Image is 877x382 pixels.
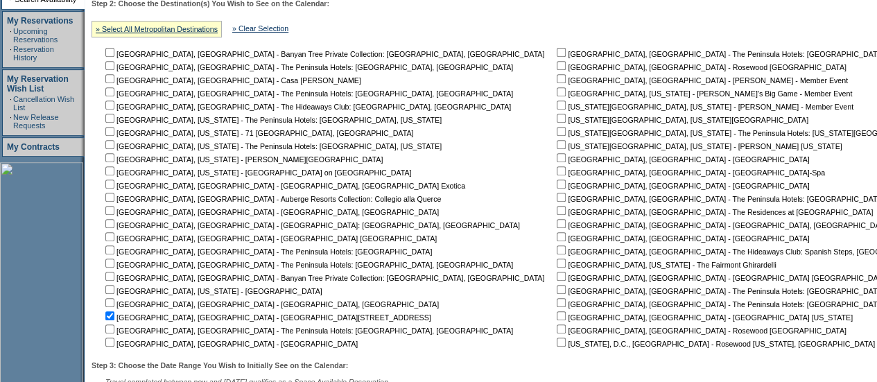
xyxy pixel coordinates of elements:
a: » Select All Metropolitan Destinations [96,25,218,33]
nobr: [GEOGRAPHIC_DATA], [GEOGRAPHIC_DATA] - [GEOGRAPHIC_DATA] [554,155,809,164]
nobr: [GEOGRAPHIC_DATA], [GEOGRAPHIC_DATA] - The Hideaways Club: [GEOGRAPHIC_DATA], [GEOGRAPHIC_DATA] [103,103,511,111]
nobr: [GEOGRAPHIC_DATA], [GEOGRAPHIC_DATA] - [GEOGRAPHIC_DATA] [US_STATE] [554,313,853,322]
nobr: [US_STATE][GEOGRAPHIC_DATA], [US_STATE][GEOGRAPHIC_DATA] [554,116,808,124]
td: · [10,95,12,112]
nobr: [GEOGRAPHIC_DATA], [GEOGRAPHIC_DATA] - Rosewood [GEOGRAPHIC_DATA] [554,327,846,335]
a: New Release Requests [13,113,58,130]
nobr: [GEOGRAPHIC_DATA], [US_STATE] - [PERSON_NAME]'s Big Game - Member Event [554,89,852,98]
nobr: [GEOGRAPHIC_DATA], [GEOGRAPHIC_DATA] - The Peninsula Hotels: [GEOGRAPHIC_DATA], [GEOGRAPHIC_DATA] [103,63,513,71]
nobr: [GEOGRAPHIC_DATA], [GEOGRAPHIC_DATA] - [PERSON_NAME] - Member Event [554,76,848,85]
nobr: [GEOGRAPHIC_DATA], [US_STATE] - [PERSON_NAME][GEOGRAPHIC_DATA] [103,155,383,164]
a: Upcoming Reservations [13,27,58,44]
nobr: [GEOGRAPHIC_DATA], [GEOGRAPHIC_DATA] - [GEOGRAPHIC_DATA] [103,340,358,348]
nobr: [GEOGRAPHIC_DATA], [US_STATE] - The Fairmont Ghirardelli [554,261,776,269]
a: Cancellation Wish List [13,95,74,112]
a: My Reservation Wish List [7,74,69,94]
nobr: [GEOGRAPHIC_DATA], [GEOGRAPHIC_DATA] - The Peninsula Hotels: [GEOGRAPHIC_DATA], [GEOGRAPHIC_DATA] [103,261,513,269]
nobr: [GEOGRAPHIC_DATA], [GEOGRAPHIC_DATA] - The Peninsula Hotels: [GEOGRAPHIC_DATA] [103,248,432,256]
nobr: [GEOGRAPHIC_DATA], [GEOGRAPHIC_DATA] - Rosewood [GEOGRAPHIC_DATA] [554,63,846,71]
nobr: [GEOGRAPHIC_DATA], [US_STATE] - The Peninsula Hotels: [GEOGRAPHIC_DATA], [US_STATE] [103,116,442,124]
nobr: [US_STATE][GEOGRAPHIC_DATA], [US_STATE] - [PERSON_NAME] [US_STATE] [554,142,842,150]
nobr: [GEOGRAPHIC_DATA], [GEOGRAPHIC_DATA] - [GEOGRAPHIC_DATA] [554,234,809,243]
nobr: [GEOGRAPHIC_DATA], [GEOGRAPHIC_DATA] - Banyan Tree Private Collection: [GEOGRAPHIC_DATA], [GEOGRA... [103,274,544,282]
nobr: [GEOGRAPHIC_DATA], [GEOGRAPHIC_DATA] - [GEOGRAPHIC_DATA], [GEOGRAPHIC_DATA] [103,208,439,216]
nobr: [GEOGRAPHIC_DATA], [GEOGRAPHIC_DATA] - The Residences at [GEOGRAPHIC_DATA] [554,208,873,216]
nobr: [GEOGRAPHIC_DATA], [GEOGRAPHIC_DATA] - The Peninsula Hotels: [GEOGRAPHIC_DATA], [GEOGRAPHIC_DATA] [103,89,513,98]
a: » Clear Selection [232,24,288,33]
td: · [10,27,12,44]
a: My Contracts [7,142,60,152]
td: · [10,45,12,62]
nobr: [GEOGRAPHIC_DATA], [GEOGRAPHIC_DATA] - [GEOGRAPHIC_DATA], [GEOGRAPHIC_DATA] [103,300,439,309]
nobr: [GEOGRAPHIC_DATA], [US_STATE] - The Peninsula Hotels: [GEOGRAPHIC_DATA], [US_STATE] [103,142,442,150]
nobr: [GEOGRAPHIC_DATA], [GEOGRAPHIC_DATA] - [GEOGRAPHIC_DATA] [554,182,809,190]
nobr: [GEOGRAPHIC_DATA], [GEOGRAPHIC_DATA] - [GEOGRAPHIC_DATA][STREET_ADDRESS] [103,313,431,322]
nobr: [GEOGRAPHIC_DATA], [GEOGRAPHIC_DATA] - [GEOGRAPHIC_DATA]: [GEOGRAPHIC_DATA], [GEOGRAPHIC_DATA] [103,221,520,229]
nobr: [GEOGRAPHIC_DATA], [GEOGRAPHIC_DATA] - Auberge Resorts Collection: Collegio alla Querce [103,195,441,203]
td: · [10,113,12,130]
a: Reservation History [13,45,54,62]
nobr: [GEOGRAPHIC_DATA], [US_STATE] - 71 [GEOGRAPHIC_DATA], [GEOGRAPHIC_DATA] [103,129,413,137]
nobr: [GEOGRAPHIC_DATA], [GEOGRAPHIC_DATA] - [GEOGRAPHIC_DATA] [GEOGRAPHIC_DATA] [103,234,437,243]
a: My Reservations [7,16,73,26]
b: Step 3: Choose the Date Range You Wish to Initially See on the Calendar: [92,361,348,370]
nobr: [US_STATE][GEOGRAPHIC_DATA], [US_STATE] - [PERSON_NAME] - Member Event [554,103,853,111]
nobr: [GEOGRAPHIC_DATA], [GEOGRAPHIC_DATA] - Casa [PERSON_NAME] [103,76,361,85]
nobr: [GEOGRAPHIC_DATA], [US_STATE] - [GEOGRAPHIC_DATA] [103,287,322,295]
nobr: [US_STATE], D.C., [GEOGRAPHIC_DATA] - Rosewood [US_STATE], [GEOGRAPHIC_DATA] [554,340,875,348]
nobr: [GEOGRAPHIC_DATA], [GEOGRAPHIC_DATA] - The Peninsula Hotels: [GEOGRAPHIC_DATA], [GEOGRAPHIC_DATA] [103,327,513,335]
nobr: [GEOGRAPHIC_DATA], [GEOGRAPHIC_DATA] - [GEOGRAPHIC_DATA]-Spa [554,168,825,177]
nobr: [GEOGRAPHIC_DATA], [GEOGRAPHIC_DATA] - Banyan Tree Private Collection: [GEOGRAPHIC_DATA], [GEOGRA... [103,50,544,58]
nobr: [GEOGRAPHIC_DATA], [US_STATE] - [GEOGRAPHIC_DATA] on [GEOGRAPHIC_DATA] [103,168,411,177]
nobr: [GEOGRAPHIC_DATA], [GEOGRAPHIC_DATA] - [GEOGRAPHIC_DATA], [GEOGRAPHIC_DATA] Exotica [103,182,465,190]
